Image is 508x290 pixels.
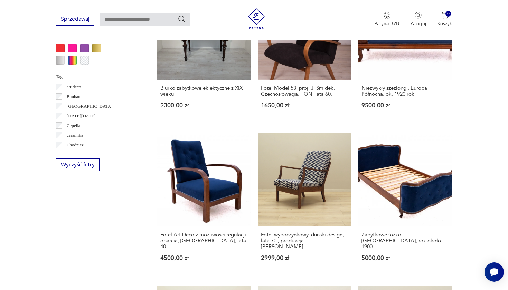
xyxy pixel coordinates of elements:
[361,232,449,250] h3: Zabytkowe łóżko, [GEOGRAPHIC_DATA], rok około 1900.
[67,93,82,100] p: Bauhaus
[485,262,504,282] iframe: Smartsupp widget button
[67,112,96,120] p: [DATE][DATE]
[56,13,94,26] button: Sprzedawaj
[374,12,399,27] button: Patyna B2B
[258,133,351,274] a: Fotel wypoczynkowy, duński design, lata 70., produkcja: DaniaFotel wypoczynkowy, duński design, l...
[437,20,452,27] p: Koszyk
[56,158,100,171] button: Wyczyść filtry
[358,133,452,274] a: Zabytkowe łóżko, Francja, rok około 1900.Zabytkowe łóżko, [GEOGRAPHIC_DATA], rok około 1900.5000,...
[160,255,248,261] p: 4500,00 zł
[67,151,83,158] p: Ćmielów
[410,20,426,27] p: Zaloguj
[374,20,399,27] p: Patyna B2B
[410,12,426,27] button: Zaloguj
[261,255,348,261] p: 2999,00 zł
[361,103,449,108] p: 9500,00 zł
[261,85,348,97] h3: Fotel Model 53, proj. J. Smidek, Czechosłowacja, TON, lata 60.
[160,232,248,250] h3: Fotel Art Deco z możliwości regulacji oparcia, [GEOGRAPHIC_DATA], lata 40.
[441,12,448,19] img: Ikona koszyka
[67,83,81,91] p: art deco
[374,12,399,27] a: Ikona medaluPatyna B2B
[261,103,348,108] p: 1650,00 zł
[157,133,251,274] a: Fotel Art Deco z możliwości regulacji oparcia, Polska, lata 40.Fotel Art Deco z możliwości regula...
[361,85,449,97] h3: Niezwykły szezlong , Europa Północna, ok. 1920 rok.
[445,11,451,17] div: 0
[437,12,452,27] button: 0Koszyk
[415,12,422,19] img: Ikonka użytkownika
[261,232,348,250] h3: Fotel wypoczynkowy, duński design, lata 70., produkcja: [PERSON_NAME]
[160,85,248,97] h3: Biurko zabytkowe eklektyczne z XIX wieku
[56,73,141,80] p: Tag
[160,103,248,108] p: 2300,00 zł
[178,15,186,23] button: Szukaj
[383,12,390,19] img: Ikona medalu
[67,103,113,110] p: [GEOGRAPHIC_DATA]
[56,17,94,22] a: Sprzedawaj
[67,141,84,149] p: Chodzież
[67,132,83,139] p: ceramika
[67,122,81,129] p: Cepelia
[246,8,267,29] img: Patyna - sklep z meblami i dekoracjami vintage
[361,255,449,261] p: 5000,00 zł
